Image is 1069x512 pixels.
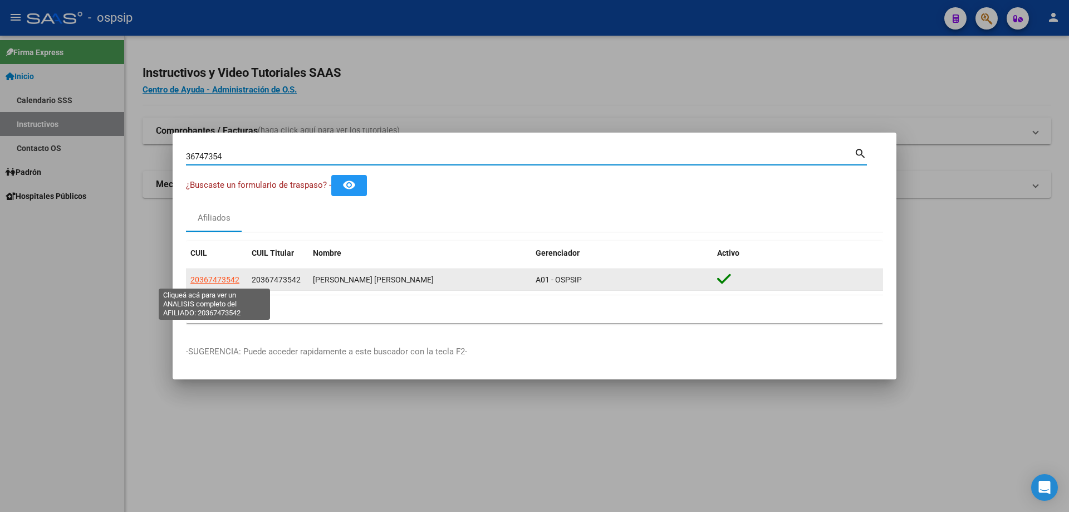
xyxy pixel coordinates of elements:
div: [PERSON_NAME] [PERSON_NAME] [313,274,527,286]
mat-icon: remove_red_eye [342,178,356,192]
datatable-header-cell: CUIL [186,241,247,265]
span: 20367473542 [252,275,301,284]
span: 20367473542 [190,275,239,284]
span: ¿Buscaste un formulario de traspaso? - [186,180,331,190]
span: CUIL Titular [252,248,294,257]
div: Afiliados [198,212,231,225]
span: CUIL [190,248,207,257]
datatable-header-cell: Nombre [308,241,531,265]
datatable-header-cell: CUIL Titular [247,241,308,265]
span: Activo [717,248,739,257]
span: A01 - OSPSIP [536,275,582,284]
mat-icon: search [854,146,867,159]
div: Open Intercom Messenger [1031,474,1058,501]
div: 1 total [186,295,883,323]
span: Nombre [313,248,341,257]
datatable-header-cell: Activo [713,241,883,265]
datatable-header-cell: Gerenciador [531,241,713,265]
p: -SUGERENCIA: Puede acceder rapidamente a este buscador con la tecla F2- [186,345,883,358]
span: Gerenciador [536,248,580,257]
